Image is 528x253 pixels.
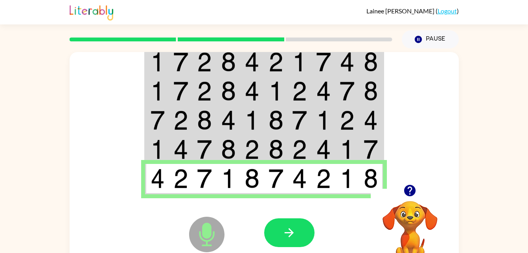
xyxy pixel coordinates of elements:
div: ( ) [366,7,459,15]
img: 2 [197,52,212,72]
img: 4 [151,169,165,188]
img: 2 [292,140,307,159]
img: 8 [197,110,212,130]
img: 1 [221,169,236,188]
img: 4 [221,110,236,130]
img: 2 [269,52,283,72]
img: 7 [269,169,283,188]
img: 2 [340,110,355,130]
img: 4 [173,140,188,159]
img: 8 [221,140,236,159]
img: 1 [340,140,355,159]
img: 8 [269,110,283,130]
img: 4 [364,110,378,130]
img: 2 [245,140,259,159]
span: Lainee [PERSON_NAME] [366,7,436,15]
img: 4 [316,81,331,101]
img: 7 [340,81,355,101]
img: 8 [221,81,236,101]
img: 8 [269,140,283,159]
img: 7 [173,52,188,72]
img: Literably [70,3,113,20]
img: 2 [173,110,188,130]
img: 2 [173,169,188,188]
img: 1 [292,52,307,72]
img: 7 [292,110,307,130]
img: 7 [364,140,378,159]
img: 2 [316,169,331,188]
img: 7 [197,140,212,159]
img: 1 [269,81,283,101]
a: Logout [438,7,457,15]
img: 2 [292,81,307,101]
img: 2 [197,81,212,101]
img: 7 [173,81,188,101]
img: 8 [245,169,259,188]
button: Pause [402,30,459,48]
img: 8 [364,81,378,101]
img: 1 [151,52,165,72]
img: 1 [316,110,331,130]
img: 4 [245,81,259,101]
img: 4 [316,140,331,159]
img: 4 [292,169,307,188]
img: 1 [151,140,165,159]
img: 4 [340,52,355,72]
img: 8 [364,169,378,188]
img: 4 [245,52,259,72]
img: 1 [340,169,355,188]
img: 7 [316,52,331,72]
img: 8 [221,52,236,72]
img: 7 [151,110,165,130]
img: 1 [245,110,259,130]
img: 7 [197,169,212,188]
img: 8 [364,52,378,72]
img: 1 [151,81,165,101]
